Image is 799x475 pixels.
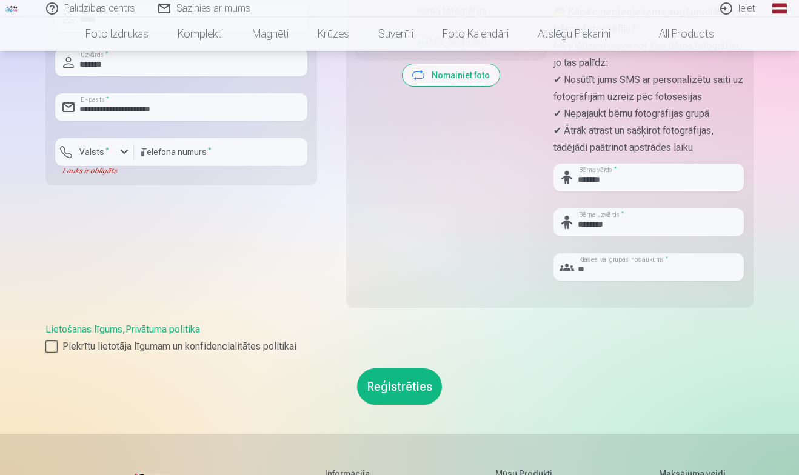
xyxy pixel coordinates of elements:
[553,105,744,122] p: ✔ Nepajaukt bērnu fotogrāfijas grupā
[403,64,500,86] button: Nomainiet foto
[45,339,754,354] label: Piekrītu lietotāja līgumam un konfidencialitātes politikai
[303,17,364,51] a: Krūzes
[75,146,114,158] label: Valsts
[523,17,625,51] a: Atslēgu piekariņi
[45,324,122,335] a: Lietošanas līgums
[625,17,729,51] a: All products
[553,38,744,71] p: Mēs lūdzam pievienot jūsu bērna fotogrāfiju, jo tas palīdz:
[428,17,523,51] a: Foto kalendāri
[125,324,200,335] a: Privātuma politika
[238,17,303,51] a: Magnēti
[163,17,238,51] a: Komplekti
[55,166,134,176] div: Lauks ir obligāts
[55,138,134,166] button: Valsts*
[553,71,744,105] p: ✔ Nosūtīt jums SMS ar personalizētu saiti uz fotogrāfijām uzreiz pēc fotosesijas
[553,122,744,156] p: ✔ Ātrāk atrast un sašķirot fotogrāfijas, tādējādi paātrinot apstrādes laiku
[357,368,442,405] button: Reģistrēties
[5,5,18,12] img: /fa1
[45,322,754,354] div: ,
[71,17,163,51] a: Foto izdrukas
[364,17,428,51] a: Suvenīri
